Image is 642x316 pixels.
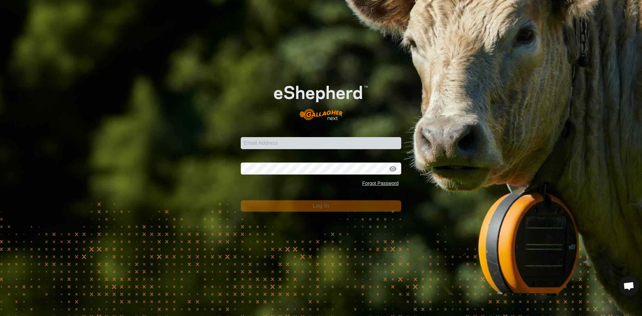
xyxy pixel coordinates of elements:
div: Open chat [619,276,639,296]
img: E-shepherd Logo [257,72,385,127]
button: Log In [241,200,401,212]
span: Log In [313,203,329,209]
a: Forgot Password [362,181,399,186]
input: Email Address [241,137,401,149]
